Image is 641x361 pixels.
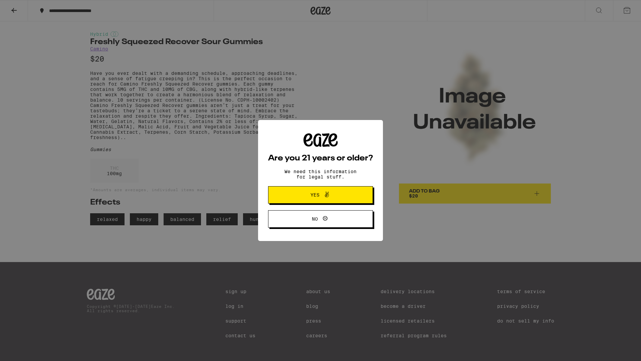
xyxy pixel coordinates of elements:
[599,341,634,358] iframe: Opens a widget where you can find more information
[268,186,373,204] button: Yes
[268,154,373,162] h2: Are you 21 years or older?
[312,217,318,221] span: No
[279,169,362,179] p: We need this information for legal stuff.
[310,193,319,197] span: Yes
[268,210,373,228] button: No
